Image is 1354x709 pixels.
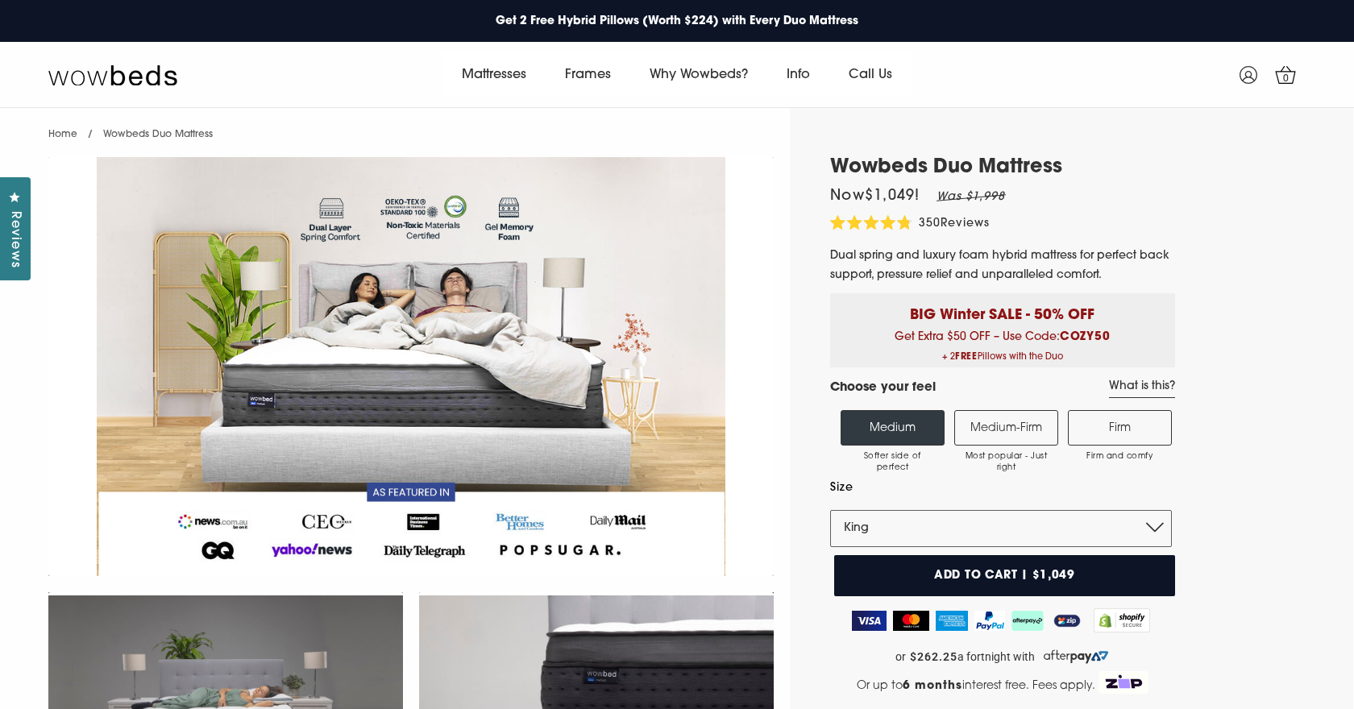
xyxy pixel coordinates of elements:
span: Wowbeds Duo Mattress [103,130,213,139]
span: or [895,650,906,664]
nav: breadcrumbs [48,108,213,149]
span: + 2 Pillows with the Duo [842,347,1163,367]
p: BIG Winter SALE - 50% OFF [842,293,1163,326]
h1: Wowbeds Duo Mattress [830,156,1175,180]
span: 0 [1278,71,1294,87]
label: Size [830,478,1172,498]
img: ZipPay Logo [1050,611,1084,631]
span: Reviews [4,211,25,268]
img: Zip Logo [1099,671,1148,694]
a: Why Wowbeds? [630,52,767,97]
label: Medium [841,410,945,446]
b: COZY50 [1060,331,1111,343]
label: Firm [1068,410,1172,446]
span: 350 [919,218,941,230]
a: 0 [1265,55,1306,95]
a: Info [767,52,829,97]
img: AfterPay Logo [1011,611,1044,631]
a: What is this? [1109,379,1175,398]
strong: $262.25 [910,650,957,664]
img: Wow Beds Logo [48,64,177,86]
span: Most popular - Just right [963,451,1049,474]
span: Or up to interest free. Fees apply. [857,680,1095,692]
button: Add to cart | $1,049 [834,555,1175,596]
div: 350Reviews [830,215,990,234]
span: Dual spring and luxury foam hybrid mattress for perfect back support, pressure relief and unparal... [830,250,1169,281]
label: Medium-Firm [954,410,1058,446]
a: Mattresses [442,52,546,97]
span: a fortnight with [957,650,1035,664]
strong: 6 months [903,680,962,692]
span: Get Extra $50 OFF – Use Code: [842,331,1163,367]
b: FREE [955,353,978,362]
img: Visa Logo [852,611,887,631]
span: Softer side of perfect [849,451,936,474]
img: American Express Logo [936,611,969,631]
a: or $262.25 a fortnight with [830,645,1175,669]
span: Reviews [941,218,990,230]
em: Was $1,998 [937,191,1006,203]
img: MasterCard Logo [893,611,929,631]
span: Firm and comfy [1077,451,1163,462]
a: Get 2 Free Hybrid Pillows (Worth $224) with Every Duo Mattress [488,5,866,38]
img: Shopify secure badge [1094,608,1150,632]
h4: Choose your feel [830,379,936,398]
a: Frames [546,52,630,97]
span: Now $1,049 ! [830,189,920,204]
a: Call Us [829,52,912,97]
span: / [88,130,93,139]
img: PayPal Logo [974,611,1005,631]
a: Home [48,130,77,139]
